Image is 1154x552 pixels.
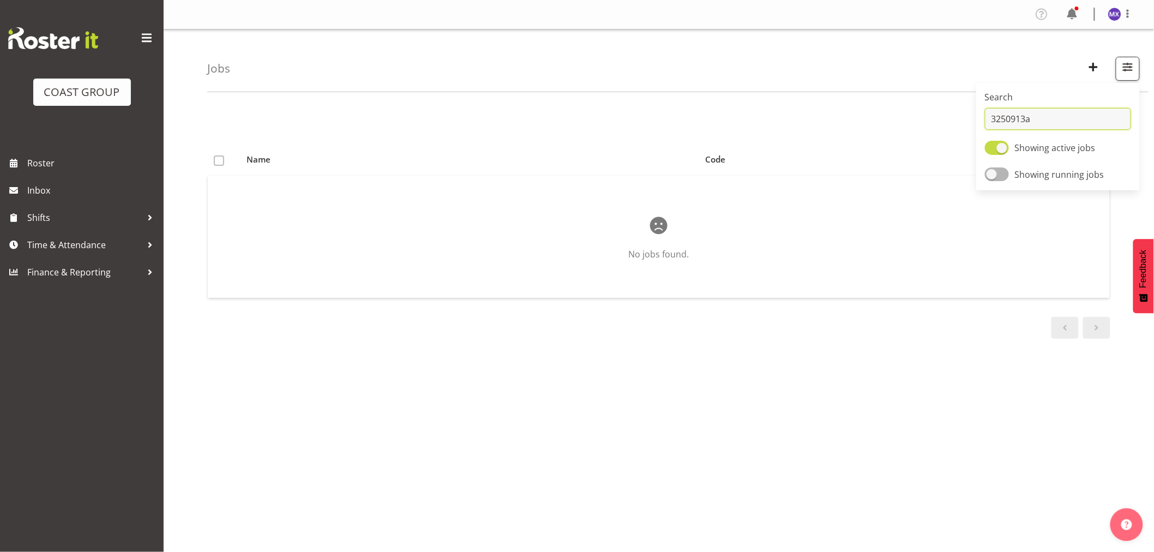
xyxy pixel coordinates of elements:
img: Rosterit website logo [8,27,98,49]
input: Search by name/code/number [985,108,1131,130]
span: Showing active jobs [1015,142,1096,154]
span: Showing running jobs [1015,169,1104,181]
h4: Jobs [207,62,230,75]
button: Feedback - Show survey [1133,239,1154,313]
span: Inbox [27,182,158,199]
span: Feedback [1139,250,1149,288]
button: Filter Jobs [1116,57,1140,81]
img: michelle-xiang8229.jpg [1108,8,1121,21]
button: Create New Job [1082,57,1105,81]
img: help-xxl-2.png [1121,519,1132,530]
span: Roster [27,155,158,171]
div: COAST GROUP [44,84,120,100]
span: Shifts [27,209,142,226]
p: No jobs found. [243,248,1075,261]
span: Finance & Reporting [27,264,142,280]
label: Search [985,91,1131,104]
span: Name [247,153,271,166]
span: Time & Attendance [27,237,142,253]
span: Code [705,153,725,166]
